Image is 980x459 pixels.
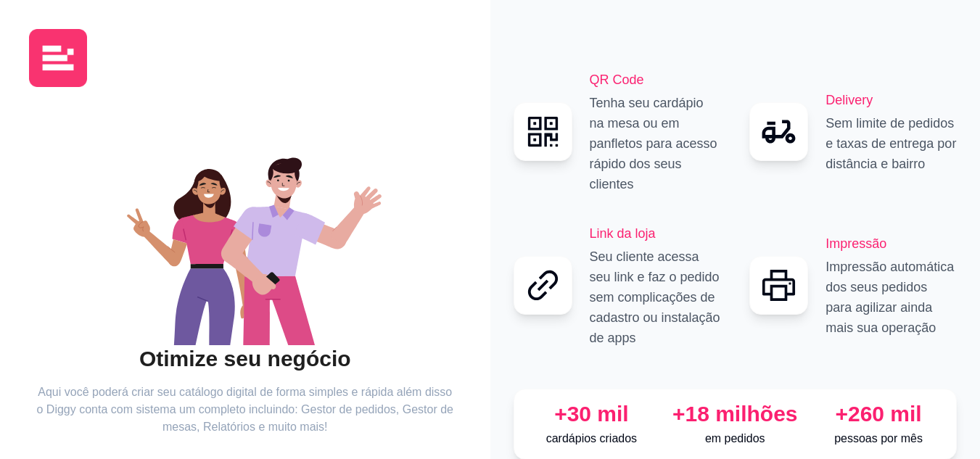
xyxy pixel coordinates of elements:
[29,29,87,87] img: logo
[825,90,957,110] h2: Delivery
[526,430,658,447] p: cardápios criados
[825,113,957,174] p: Sem limite de pedidos e taxas de entrega por distância e bairro
[669,401,801,427] div: +18 milhões
[36,128,454,345] div: animation
[590,223,721,244] h2: Link da loja
[590,70,721,90] h2: QR Code
[669,430,801,447] p: em pedidos
[812,430,944,447] p: pessoas por mês
[526,401,658,427] div: +30 mil
[812,401,944,427] div: +260 mil
[825,233,957,254] h2: Impressão
[825,257,957,338] p: Impressão automática dos seus pedidos para agilizar ainda mais sua operação
[590,247,721,348] p: Seu cliente acessa seu link e faz o pedido sem complicações de cadastro ou instalação de apps
[36,345,454,373] h2: Otimize seu negócio
[590,93,721,194] p: Tenha seu cardápio na mesa ou em panfletos para acesso rápido dos seus clientes
[36,384,454,436] article: Aqui você poderá criar seu catálogo digital de forma simples e rápida além disso o Diggy conta co...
